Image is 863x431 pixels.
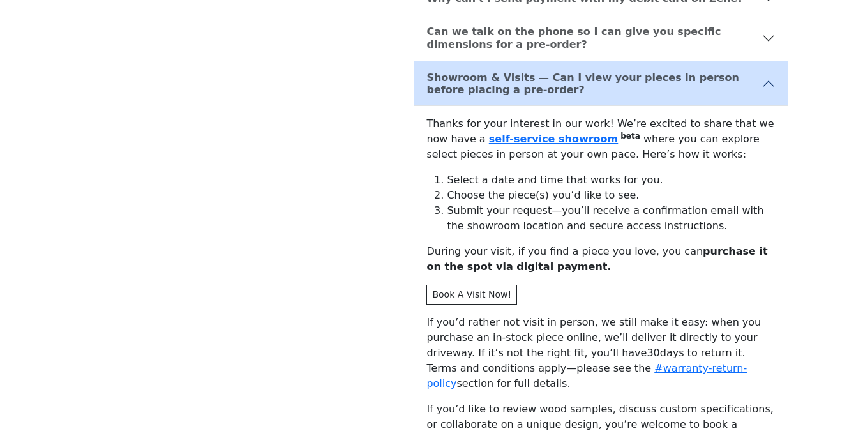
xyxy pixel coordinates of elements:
[447,188,775,203] li: Choose the piece(s) you’d like to see.
[447,172,775,188] li: Select a date and time that works for you.
[426,245,767,273] b: purchase it on the spot via digital payment.
[414,15,788,60] button: Can we talk on the phone so I can give you specific dimensions for a pre-order?
[426,285,517,305] a: Book A Visit Now!
[414,61,788,106] button: Showroom & Visits — Can I view your pieces in person before placing a pre-order?
[426,116,775,162] p: Thanks for your interest in our work! We’re excited to share that we now have a where you can exp...
[426,26,762,50] b: Can we talk on the phone so I can give you specific dimensions for a pre-order?
[426,72,762,96] b: Showroom & Visits — Can I view your pieces in person before placing a pre-order?
[426,315,775,391] p: If you’d rather not visit in person, we still make it easy: when you purchase an in-stock piece o...
[447,203,775,234] li: Submit your request—you’ll receive a confirmation email with the showroom location and secure acc...
[620,132,640,140] sup: beta
[489,133,619,145] a: self-service showroom
[426,244,775,275] p: During your visit, if you find a piece you love, you can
